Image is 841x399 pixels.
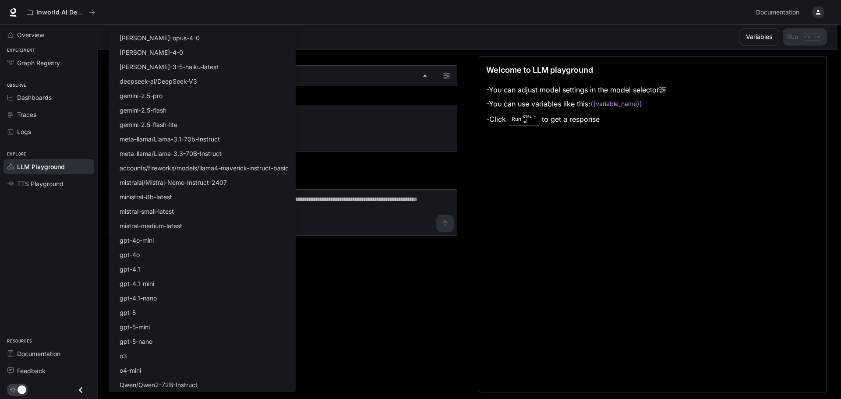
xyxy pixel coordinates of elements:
[120,322,150,332] p: gpt-5-mini
[120,207,174,216] p: mistral-small-latest
[120,120,177,129] p: gemini-2.5-flash-lite
[120,351,127,360] p: o3
[120,77,197,86] p: deepseek-ai/DeepSeek-V3
[120,48,183,57] p: [PERSON_NAME]-4-0
[120,265,140,274] p: gpt-4.1
[120,149,222,158] p: meta-llama/Llama-3.3-70B-Instruct
[120,106,166,115] p: gemini-2.5-flash
[120,236,154,245] p: gpt-4o-mini
[120,192,172,201] p: ministral-8b-latest
[120,366,141,375] p: o4-mini
[120,62,219,71] p: [PERSON_NAME]-3-5-haiku-latest
[120,163,289,173] p: accounts/fireworks/models/llama4-maverick-instruct-basic
[120,134,220,144] p: meta-llama/Llama-3.1-70b-Instruct
[120,308,136,317] p: gpt-5
[120,33,200,42] p: [PERSON_NAME]-opus-4-0
[120,178,227,187] p: mistralai/Mistral-Nemo-Instruct-2407
[120,380,198,389] p: Qwen/Qwen2-72B-Instruct
[120,279,154,288] p: gpt-4.1-mini
[120,293,157,303] p: gpt-4.1-nano
[120,250,140,259] p: gpt-4o
[120,91,163,100] p: gemini-2.5-pro
[120,337,152,346] p: gpt-5-nano
[120,221,182,230] p: mistral-medium-latest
